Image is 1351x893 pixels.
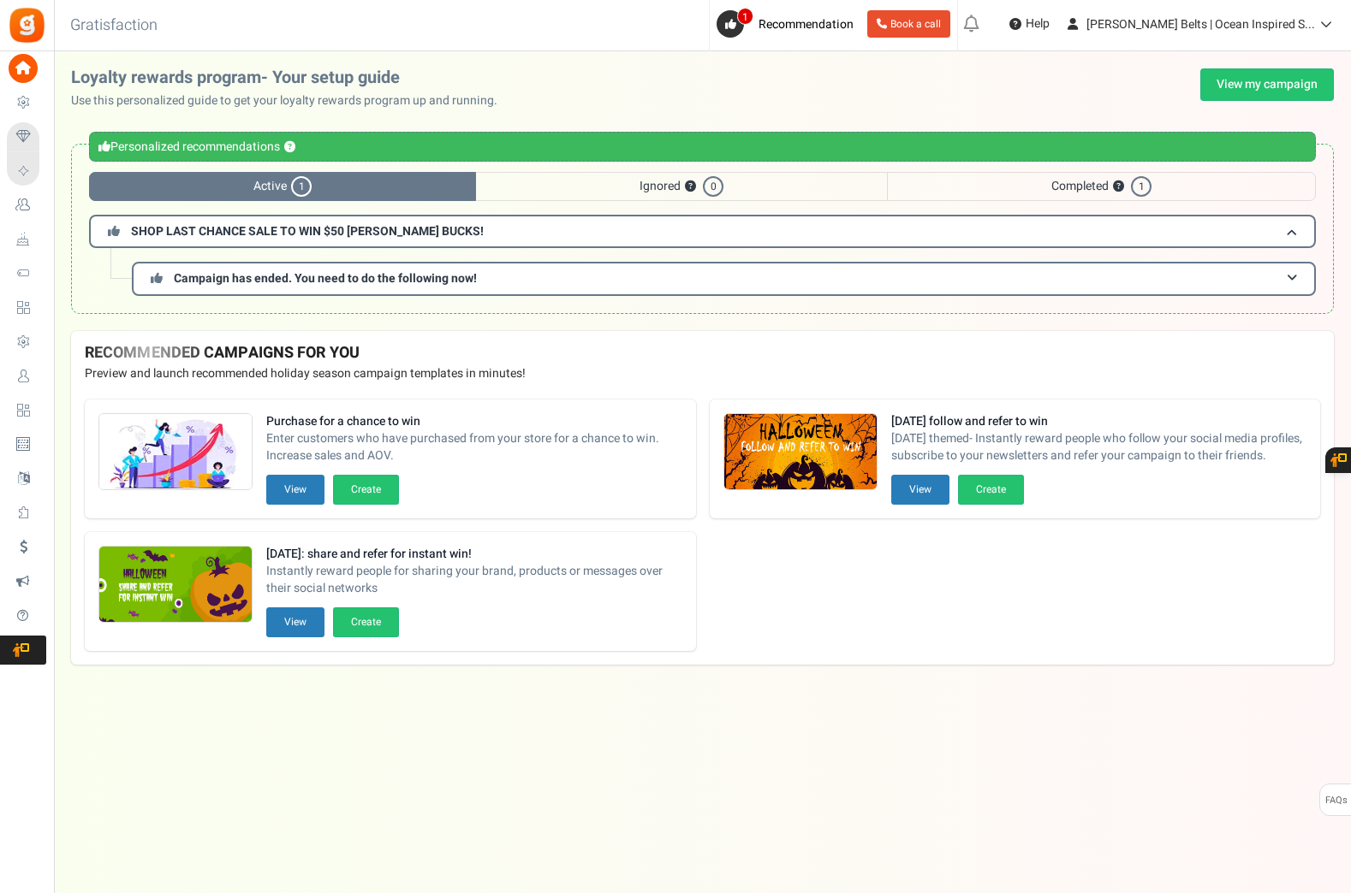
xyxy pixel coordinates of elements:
button: Create [333,607,399,637]
span: Active [89,172,476,201]
img: Gratisfaction [8,6,46,44]
button: ? [284,142,295,153]
button: Create [958,475,1024,505]
span: Campaign has ended. You need to do the following now! [174,269,477,287]
img: Recommended Campaigns [724,414,877,491]
a: Book a call [867,10,950,38]
strong: [DATE] follow and refer to win [891,413,1307,430]
span: [PERSON_NAME] Belts | Ocean Inspired S... [1086,15,1315,33]
strong: [DATE]: share and refer for instant win! [266,546,682,563]
h2: Loyalty rewards program- Your setup guide [71,68,511,87]
span: Enter customers who have purchased from your store for a chance to win. Increase sales and AOV. [266,430,682,464]
button: ? [685,181,696,192]
div: Personalized recommendations [89,132,1316,162]
span: [DATE] themed- Instantly reward people who follow your social media profiles, subscribe to your n... [891,430,1307,464]
a: View my campaign [1200,68,1334,101]
span: Completed [887,172,1316,201]
h3: Gratisfaction [51,9,176,43]
span: Instantly reward people for sharing your brand, products or messages over their social networks [266,563,682,597]
p: Preview and launch recommended holiday season campaign templates in minutes! [85,365,1320,382]
a: Help [1003,10,1056,38]
p: Use this personalized guide to get your loyalty rewards program up and running. [71,92,511,109]
span: SHOP LAST CHANCE SALE TO WIN $50 [PERSON_NAME] BUCKS! [131,222,484,240]
button: ? [1113,181,1124,192]
span: 1 [737,8,753,25]
span: 1 [291,176,312,197]
span: Help [1021,15,1050,33]
img: Recommended Campaigns [99,547,252,624]
strong: Purchase for a chance to win [266,413,682,430]
button: View [891,475,949,505]
span: Recommendation [759,15,854,33]
span: FAQs [1324,784,1348,817]
button: Create [333,475,399,505]
button: View [266,475,324,505]
h4: RECOMMENDED CAMPAIGNS FOR YOU [85,345,1320,362]
span: Ignored [476,172,887,201]
img: Recommended Campaigns [99,414,252,491]
span: 1 [1131,176,1152,197]
a: 1 Recommendation [717,10,860,38]
span: 0 [703,176,723,197]
button: View [266,607,324,637]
